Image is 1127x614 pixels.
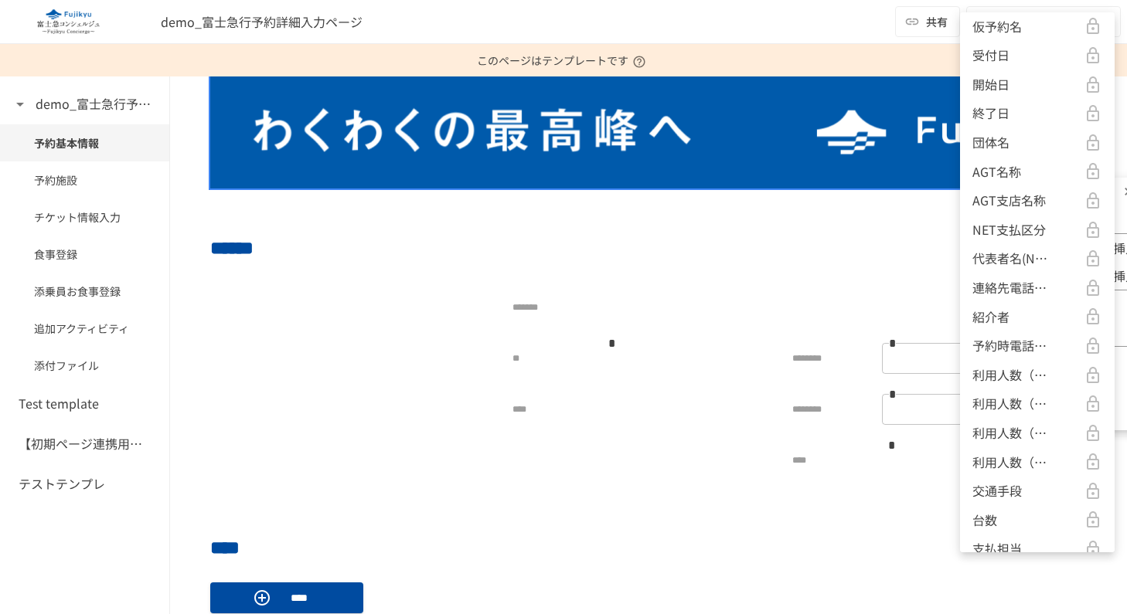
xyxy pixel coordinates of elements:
p: 連絡先電話番号(NET) [972,278,1050,298]
p: 交通手段 [972,481,1022,501]
p: 仮予約名 [972,17,1022,37]
p: AGT支店名称 [972,191,1046,211]
p: NET支払区分 [972,220,1046,240]
p: 団体名 [972,133,1010,153]
p: 開始日 [972,75,1010,95]
p: 利用人数（合計） [972,365,1050,385]
p: 利用人数（ペット） [972,453,1050,473]
p: 利用人数（小人） [972,423,1050,443]
p: 終了日 [972,103,1010,124]
p: 台数 [972,511,997,531]
p: 予約時電話番号 [972,336,1050,356]
p: AGT名称 [972,162,1021,182]
p: 支払担当 [972,539,1022,559]
p: 受付日 [972,46,1010,66]
p: 紹介者 [972,307,1010,327]
p: 代表者名(NET) [972,249,1050,269]
p: 利用人数（大人） [972,394,1050,414]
